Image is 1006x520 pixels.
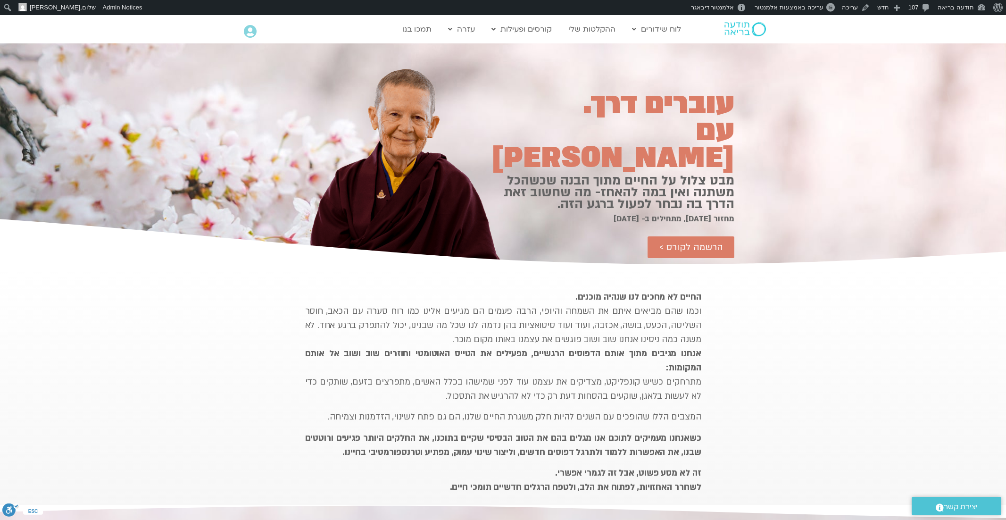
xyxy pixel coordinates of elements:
span: יצירת קשר [944,501,978,513]
a: תמכו בנו [398,20,436,38]
a: עזרה [443,20,480,38]
strong: אנחנו מגיבים מתוך אותם הדפוסים הרגשיים, מפעילים את הטייס האוטומטי וחוזרים שוב ושוב אל אותם המקומות: [305,348,701,374]
h2: מבט צלול על החיים מתוך הבנה שכשהכל משתנה ואין במה להאחז- מה שחשוב זאת הדרך בה נבחר לפעול ברגע הזה. [484,175,734,210]
h2: עוברים דרך. עם [PERSON_NAME] [484,91,734,171]
span: הרשמה לקורס > [659,242,723,252]
p: המצבים הללו שהופכים עם השנים להיות חלק משגרת החיים שלנו, הם גם פתח לשינוי, הזדמנות וצמיחה. [305,410,701,424]
a: הרשמה לקורס > [648,236,734,258]
strong: החיים לא מחכים לנו שנהיה מוכנים. [575,291,701,303]
strong: כשאנחנו מעמיקים לתוכם אנו מגלים בהם את הטוב הבסיסי שקיים בתוכנו, את החלקים היותר פגיעים ורוטטים ש... [305,432,701,458]
span: עריכה באמצעות אלמנטור [755,4,823,11]
h2: מחזור [DATE], מתחילים ב- [DATE] [484,214,734,223]
span: [PERSON_NAME] [30,4,80,11]
a: לוח שידורים [627,20,686,38]
a: קורסים ופעילות [487,20,557,38]
img: תודעה בריאה [724,22,766,36]
p: וכמו שהם מביאים איתם את השמחה והיופי, הרבה פעמים הם מגיעים אלינו כמו רוח סערה עם הכאב, חוסר השליט... [305,290,701,403]
a: ההקלטות שלי [564,20,620,38]
a: יצירת קשר [912,497,1001,515]
strong: זה לא מסע פשוט, אבל זה לגמרי אפשרי. לשחרר האחזויות, לפתוח את הלב, ולטפח הרגלים חדשיים תומכי חיים. [450,467,701,493]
